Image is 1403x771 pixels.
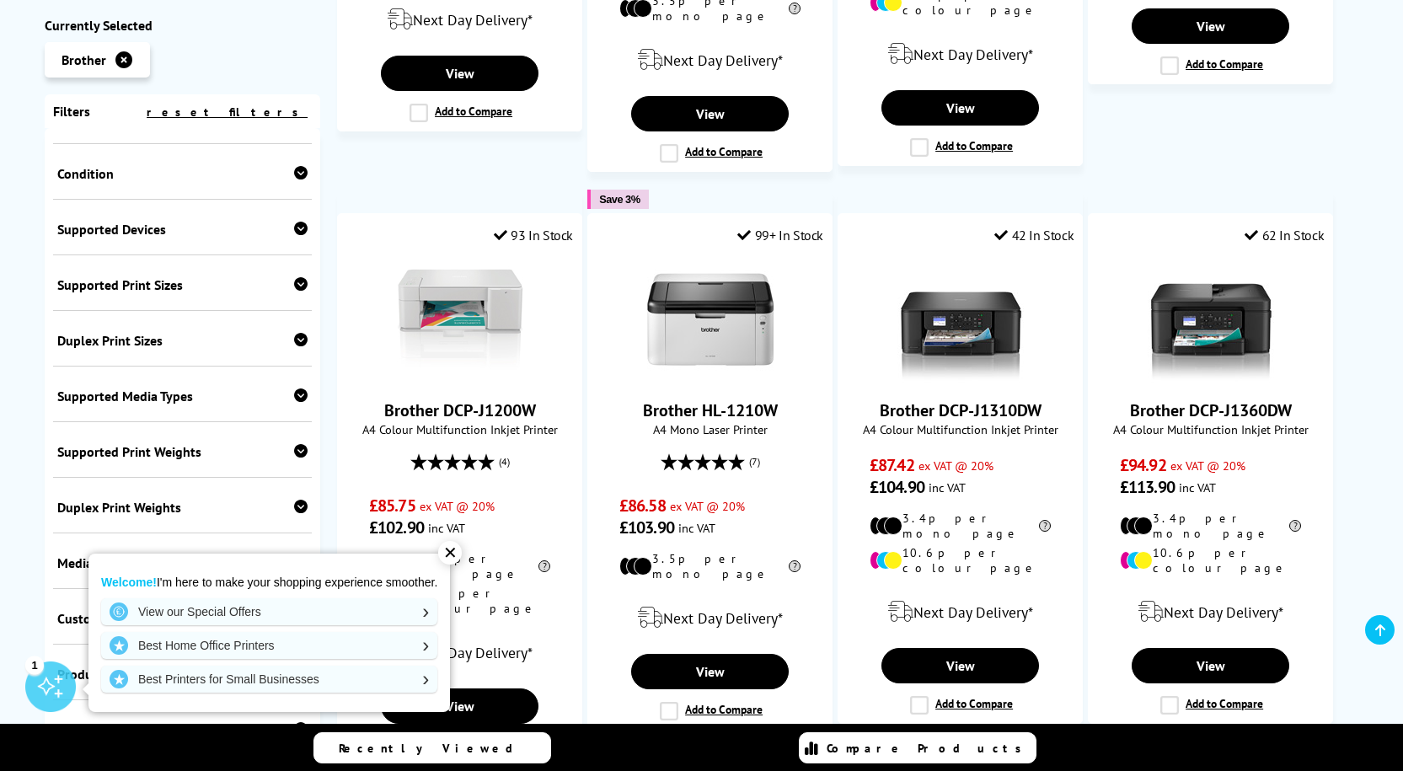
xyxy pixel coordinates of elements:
a: Brother DCP-J1310DW [880,399,1042,421]
img: Brother HL-1210W [647,256,774,383]
a: View [881,90,1038,126]
span: £87.42 [870,454,914,476]
div: modal_delivery [1097,588,1324,635]
div: Price Range [57,721,308,738]
div: Supported Print Weights [57,443,308,460]
img: Brother DCP-J1310DW [897,256,1024,383]
li: 10.6p per colour page [870,545,1051,576]
span: Recently Viewed [339,741,530,756]
a: View [1132,8,1288,44]
span: £86.58 [619,495,666,517]
span: inc VAT [929,479,966,495]
span: inc VAT [1179,479,1216,495]
a: View [1132,648,1288,683]
img: Brother DCP-J1200W [397,256,523,383]
a: Brother DCP-J1360DW [1130,399,1292,421]
a: View our Special Offers [101,598,437,625]
label: Add to Compare [410,104,512,122]
div: Supported Media Types [57,388,308,404]
p: I'm here to make your shopping experience smoother. [101,575,437,590]
div: Supported Devices [57,221,308,238]
a: Recently Viewed [313,732,551,763]
span: A4 Colour Multifunction Inkjet Printer [1097,421,1324,437]
div: modal_delivery [597,594,823,641]
a: View [381,688,538,724]
li: 3.4p per mono page [1120,511,1301,541]
a: Brother HL-1210W [643,399,778,421]
a: Brother DCP-J1200W [397,369,523,386]
label: Add to Compare [910,696,1013,715]
span: inc VAT [678,520,715,536]
span: A4 Colour Multifunction Inkjet Printer [847,421,1074,437]
label: Add to Compare [910,138,1013,157]
span: £103.90 [619,517,674,538]
div: ✕ [438,541,462,565]
strong: Welcome! [101,576,157,589]
a: Compare Products [799,732,1036,763]
span: A4 Colour Multifunction Inkjet Printer [346,421,573,437]
div: Media Path [57,554,308,571]
div: modal_delivery [597,36,823,83]
a: Best Printers for Small Businesses [101,666,437,693]
span: £94.92 [1120,454,1166,476]
li: 10.6p per colour page [1120,545,1301,576]
button: Save 3% [587,190,648,209]
span: (4) [499,446,510,478]
a: View [381,56,538,91]
a: Brother DCP-J1200W [384,399,536,421]
a: Brother DCP-J1360DW [1148,369,1274,386]
span: £104.90 [870,476,924,498]
span: Filters [53,103,90,120]
span: £102.90 [369,517,424,538]
div: Duplex Print Weights [57,499,308,516]
a: View [631,654,788,689]
span: A4 Mono Laser Printer [597,421,823,437]
label: Add to Compare [660,702,763,720]
label: Add to Compare [660,144,763,163]
div: 42 In Stock [994,227,1074,244]
span: £113.90 [1120,476,1175,498]
div: 93 In Stock [494,227,573,244]
div: 1 [25,656,44,674]
div: Condition [57,165,308,182]
a: View [881,648,1038,683]
span: ex VAT @ 20% [1170,458,1245,474]
a: Brother HL-1210W [647,369,774,386]
span: Save 3% [599,193,640,206]
span: ex VAT @ 20% [420,498,495,514]
li: 7.7p per colour page [369,586,550,616]
div: modal_delivery [847,30,1074,78]
li: 3.5p per mono page [619,551,801,581]
a: Brother DCP-J1310DW [897,369,1024,386]
span: (7) [749,446,760,478]
a: Best Home Office Printers [101,632,437,659]
img: Brother DCP-J1360DW [1148,256,1274,383]
div: Customer Review [57,610,308,627]
span: Brother [62,51,106,68]
li: 3.4p per mono page [870,511,1051,541]
span: Compare Products [827,741,1031,756]
div: Currently Selected [45,17,321,34]
div: modal_delivery [346,629,573,676]
div: modal_delivery [847,588,1074,635]
div: 99+ In Stock [737,227,823,244]
span: ex VAT @ 20% [670,498,745,514]
div: Supported Print Sizes [57,276,308,293]
label: Add to Compare [1160,696,1263,715]
span: inc VAT [428,520,465,536]
a: View [631,96,788,131]
label: Add to Compare [1160,56,1263,75]
div: 62 In Stock [1245,227,1324,244]
div: Duplex Print Sizes [57,332,308,349]
span: £85.75 [369,495,415,517]
span: ex VAT @ 20% [918,458,993,474]
li: 2.5p per mono page [369,551,550,581]
a: reset filters [147,104,308,120]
